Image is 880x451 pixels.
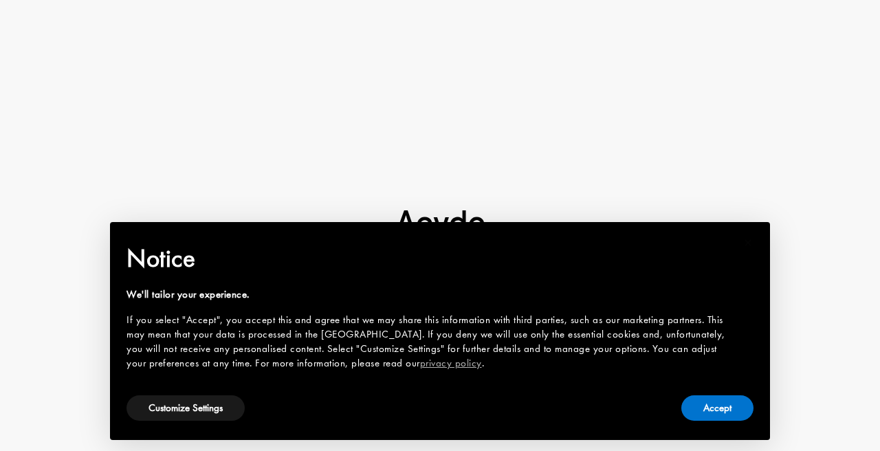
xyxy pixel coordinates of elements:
[126,241,731,276] h2: Notice
[744,232,753,253] span: ×
[681,395,753,421] button: Accept
[126,313,731,371] div: If you select "Accept", you accept this and agree that we may share this information with third p...
[126,395,245,421] button: Customize Settings
[126,287,731,302] div: We'll tailor your experience.
[731,226,764,259] button: Close this notice
[420,356,482,370] a: privacy policy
